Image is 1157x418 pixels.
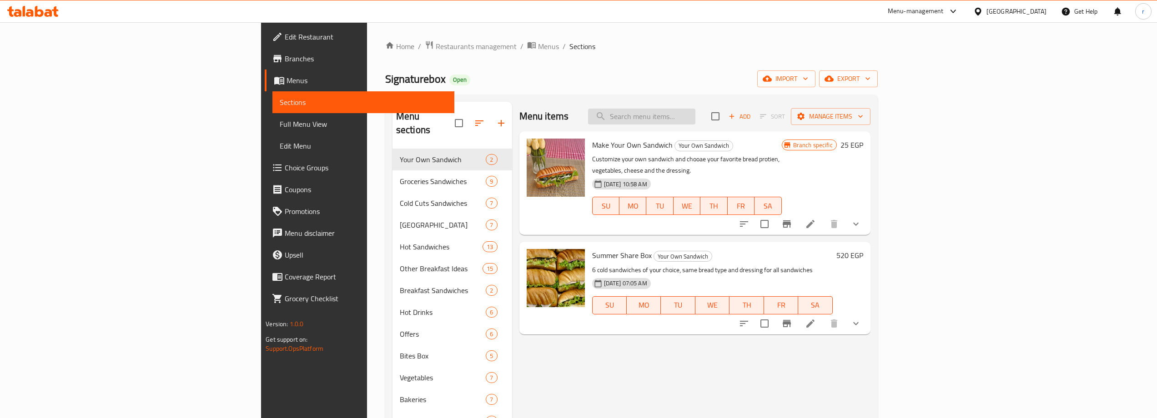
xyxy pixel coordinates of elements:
[596,299,623,312] span: SU
[791,108,870,125] button: Manage items
[272,91,454,113] a: Sections
[592,197,619,215] button: SU
[436,41,517,52] span: Restaurants management
[600,279,651,288] span: [DATE] 07:05 AM
[486,395,497,404] span: 7
[392,323,512,345] div: Offers6
[520,41,523,52] li: /
[569,41,595,52] span: Sections
[400,285,486,296] div: Breakfast Sandwiches
[731,199,751,213] span: FR
[664,299,691,312] span: TU
[619,197,646,215] button: MO
[486,394,497,405] div: items
[392,258,512,279] div: Other Breakfast Ideas15
[798,111,863,122] span: Manage items
[400,241,483,252] span: Hot Sandwiches
[805,318,816,329] a: Edit menu item
[650,199,669,213] span: TU
[265,244,454,266] a: Upsell
[527,139,585,197] img: Make Your Own Sandwich
[486,350,497,361] div: items
[272,135,454,157] a: Edit Menu
[392,345,512,367] div: Bites Box5
[400,350,486,361] div: Bites Box
[280,97,447,108] span: Sections
[486,155,497,164] span: 2
[706,107,725,126] span: Select section
[592,264,833,276] p: 6 cold sandwiches of your choice، same bread type and dressing for all sandwiches
[845,213,867,235] button: show more
[449,76,470,84] span: Open
[757,70,815,87] button: import
[538,41,559,52] span: Menus
[802,299,829,312] span: SA
[623,199,643,213] span: MO
[527,249,585,307] img: Summer Share Box
[392,301,512,323] div: Hot Drinks6
[272,113,454,135] a: Full Menu View
[486,328,497,339] div: items
[790,141,836,149] span: Branch specific
[630,299,657,312] span: MO
[486,176,497,187] div: items
[754,109,791,124] span: Select section first
[285,293,447,304] span: Grocery Checklist
[266,343,323,354] a: Support.OpsPlatform
[265,70,454,91] a: Menus
[280,119,447,129] span: Full Menu View
[400,198,486,209] span: Cold Cuts Sandwiches
[486,307,497,318] div: items
[729,296,764,314] button: TH
[400,154,486,165] div: Your Own Sandwich
[392,170,512,192] div: Groceries Sandwiches9
[490,112,512,134] button: Add section
[627,296,661,314] button: MO
[755,314,774,333] span: Select to update
[285,206,447,217] span: Promotions
[392,149,512,170] div: Your Own Sandwich2
[733,313,755,334] button: sort-choices
[588,109,695,124] input: search
[674,140,733,151] div: Your Own Sandwich
[400,394,486,405] div: Bakeries
[285,53,447,64] span: Branches
[483,243,497,251] span: 13
[486,352,497,360] span: 5
[265,26,454,48] a: Edit Restaurant
[700,197,727,215] button: TH
[798,296,832,314] button: SA
[468,112,490,134] span: Sort sections
[400,219,486,230] div: Egg Station
[400,307,486,318] div: Hot Drinks
[776,213,798,235] button: Branch-specific-item
[265,222,454,244] a: Menu disclaimer
[392,367,512,388] div: Vegetables7
[563,41,566,52] li: /
[400,263,483,274] span: Other Breakfast Ideas
[392,236,512,258] div: Hot Sandwiches13
[836,249,863,262] h6: 520 EGP
[486,286,497,295] span: 2
[285,162,447,173] span: Choice Groups
[486,372,497,383] div: items
[400,372,486,383] span: Vegetables
[845,313,867,334] button: show more
[486,373,497,382] span: 7
[486,198,497,209] div: items
[1142,6,1144,16] span: r
[265,288,454,309] a: Grocery Checklist
[819,70,878,87] button: export
[449,75,470,85] div: Open
[592,296,627,314] button: SU
[733,299,760,312] span: TH
[727,111,752,122] span: Add
[486,219,497,230] div: items
[449,114,468,133] span: Select all sections
[486,308,497,317] span: 6
[823,213,845,235] button: delete
[888,6,944,17] div: Menu-management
